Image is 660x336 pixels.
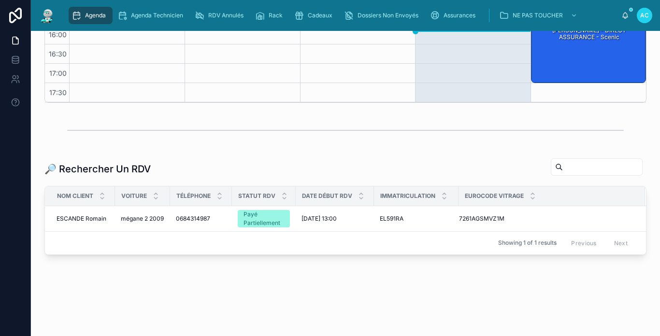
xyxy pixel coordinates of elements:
[640,12,649,19] span: AC
[85,12,106,19] span: Agenda
[459,215,504,223] span: 7261AGSMVZ1M
[69,7,113,24] a: Agenda
[244,210,284,227] div: Payé Partiellement
[115,7,190,24] a: Agenda Technicien
[301,215,368,223] a: [DATE] 13:00
[427,7,482,24] a: Assurances
[358,12,418,19] span: Dossiers Non Envoyés
[380,215,403,223] span: EL591RA
[208,12,244,19] span: RDV Annulés
[513,12,563,19] span: NE PAS TOUCHER
[238,192,275,200] span: Statut RDV
[176,215,210,223] span: 0684314987
[57,192,93,200] span: Nom Client
[47,88,69,97] span: 17:30
[192,7,250,24] a: RDV Annulés
[238,210,290,227] a: Payé Partiellement
[498,239,557,247] span: Showing 1 of 1 results
[46,30,69,39] span: 16:00
[57,215,106,223] span: ESCANDE Romain
[176,192,211,200] span: Téléphone
[533,26,645,42] div: [PERSON_NAME] - DIRECT ASSURANCE - Scenic
[64,5,621,26] div: scrollable content
[380,192,435,200] span: Immatriculation
[39,8,56,23] img: App logo
[308,12,332,19] span: Cadeaux
[176,215,226,223] a: 0684314987
[131,12,183,19] span: Agenda Technicien
[121,215,164,223] a: mégane 2 2009
[46,50,69,58] span: 16:30
[57,215,109,223] a: ESCANDE Romain
[341,7,425,24] a: Dossiers Non Envoyés
[465,192,524,200] span: Eurocode Vitrage
[291,7,339,24] a: Cadeaux
[444,12,475,19] span: Assurances
[380,215,453,223] a: EL591RA
[302,192,352,200] span: Date Début RDV
[252,7,289,24] a: Rack
[459,215,633,223] a: 7261AGSMVZ1M
[301,215,337,223] span: [DATE] 13:00
[44,162,151,176] h1: 🔎 Rechercher Un RDV
[496,7,582,24] a: NE PAS TOUCHER
[269,12,283,19] span: Rack
[531,26,646,83] div: [PERSON_NAME] - DIRECT ASSURANCE - Scenic
[47,69,69,77] span: 17:00
[121,192,147,200] span: Voiture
